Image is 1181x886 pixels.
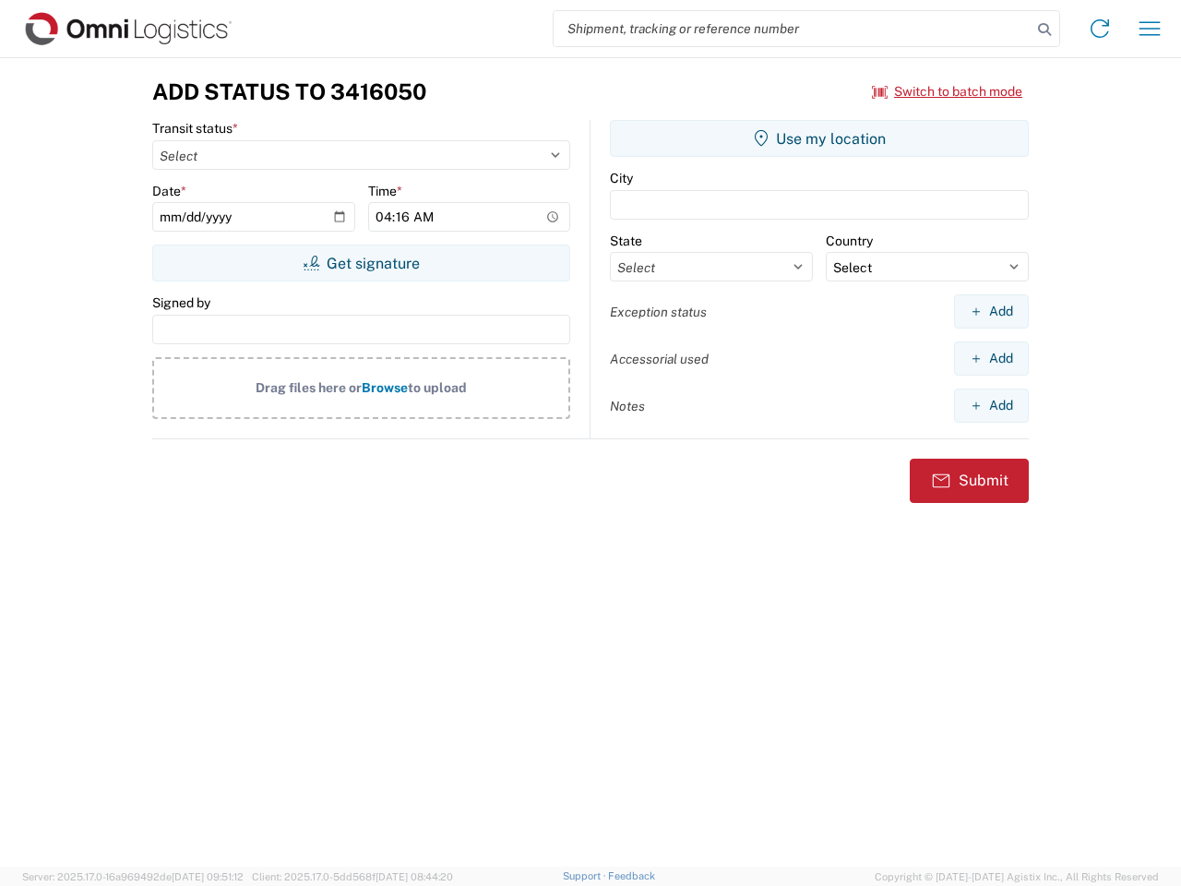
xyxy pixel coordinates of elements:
[376,871,453,882] span: [DATE] 08:44:20
[408,380,467,395] span: to upload
[256,380,362,395] span: Drag files here or
[152,245,570,281] button: Get signature
[826,233,873,249] label: Country
[875,868,1159,885] span: Copyright © [DATE]-[DATE] Agistix Inc., All Rights Reserved
[954,389,1029,423] button: Add
[610,351,709,367] label: Accessorial used
[152,120,238,137] label: Transit status
[152,183,186,199] label: Date
[954,341,1029,376] button: Add
[252,871,453,882] span: Client: 2025.17.0-5dd568f
[610,398,645,414] label: Notes
[362,380,408,395] span: Browse
[22,871,244,882] span: Server: 2025.17.0-16a969492de
[368,183,402,199] label: Time
[610,170,633,186] label: City
[954,294,1029,329] button: Add
[610,120,1029,157] button: Use my location
[872,77,1022,107] button: Switch to batch mode
[610,233,642,249] label: State
[152,78,426,105] h3: Add Status to 3416050
[563,870,609,881] a: Support
[608,870,655,881] a: Feedback
[910,459,1029,503] button: Submit
[554,11,1032,46] input: Shipment, tracking or reference number
[152,294,210,311] label: Signed by
[610,304,707,320] label: Exception status
[172,871,244,882] span: [DATE] 09:51:12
